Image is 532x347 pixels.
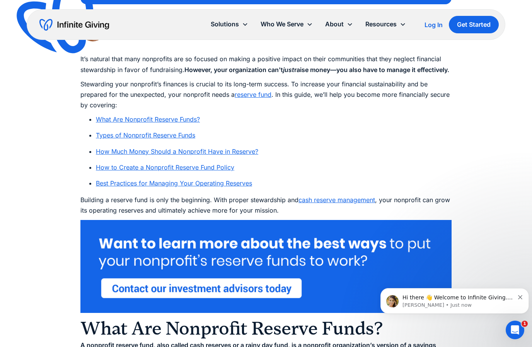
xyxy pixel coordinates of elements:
[506,321,524,339] iframe: Intercom live chat
[80,195,452,216] p: Building a reserve fund is only the beginning. With proper stewardship and , your nonprofit can g...
[235,91,271,98] a: reserve fund
[80,54,452,75] p: It’s natural that many nonprofits are so focused on making a positive impact on their communities...
[298,196,375,204] a: cash reserve management
[359,16,412,33] div: Resources
[325,19,344,29] div: About
[39,19,109,31] a: home
[96,115,200,123] a: What Are Nonprofit Reserve Funds?
[425,22,443,28] div: Log In
[261,19,304,29] div: Who We Serve
[96,148,258,155] a: How Much Money Should a Nonprofit Have in Reserve?
[184,66,449,74] strong: However, your organization can't raise money—you also have to manage it effectively.
[96,179,252,187] a: Best Practices for Managing Your Operating Reserves
[211,19,239,29] div: Solutions
[425,20,443,29] a: Log In
[365,19,397,29] div: Resources
[283,66,294,74] em: just
[254,16,319,33] div: Who We Serve
[96,131,195,139] a: Types of Nonprofit Reserve Funds
[80,79,452,111] p: Stewarding your nonprofit’s finances is crucial to its long-term success. To increase your financ...
[205,16,254,33] div: Solutions
[377,272,532,326] iframe: Intercom notifications message
[80,220,452,313] img: Want to learn more about the best ways to put your nonprofit reserve funds to work? Click to cont...
[522,321,528,327] span: 1
[319,16,359,33] div: About
[96,163,234,171] a: How to Create a Nonprofit Reserve Fund Policy
[80,317,452,340] h2: What Are Nonprofit Reserve Funds?
[449,16,499,33] a: Get Started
